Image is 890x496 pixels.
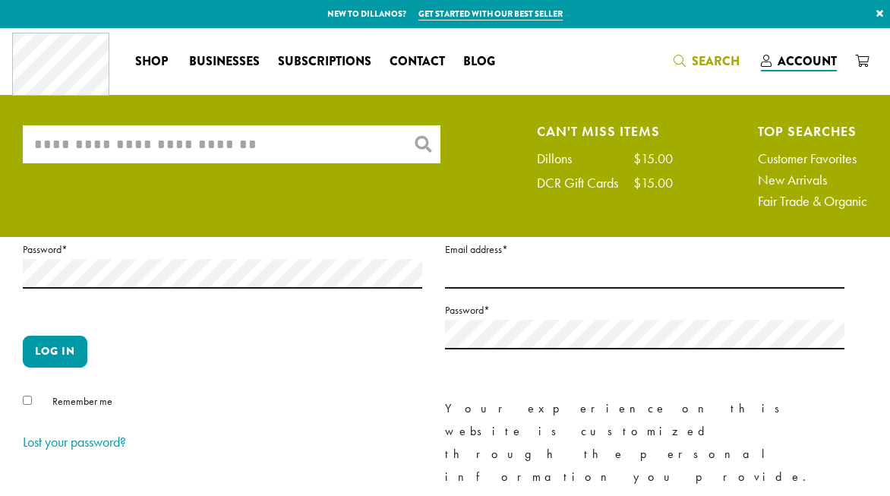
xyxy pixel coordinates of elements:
span: Businesses [189,52,260,71]
h4: Can't Miss Items [537,125,673,137]
div: Dillons [537,152,587,166]
div: $15.00 [633,176,673,190]
a: Shop [126,49,180,74]
span: Blog [463,52,495,71]
a: Customer Favorites [758,152,867,166]
span: Remember me [52,394,112,408]
div: $15.00 [633,152,673,166]
label: Password [445,301,844,320]
label: Password [23,240,422,259]
button: Log in [23,336,87,368]
div: DCR Gift Cards [537,176,633,190]
a: Get started with our best seller [418,8,563,21]
label: Email address [445,240,844,259]
a: Lost your password? [23,433,126,450]
span: Account [778,52,837,70]
span: Search [692,52,740,70]
a: Search [664,49,752,74]
span: Contact [390,52,445,71]
span: Subscriptions [278,52,371,71]
h4: Top Searches [758,125,867,137]
span: Shop [135,52,168,71]
a: New Arrivals [758,173,867,187]
a: Fair Trade & Organic [758,194,867,208]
